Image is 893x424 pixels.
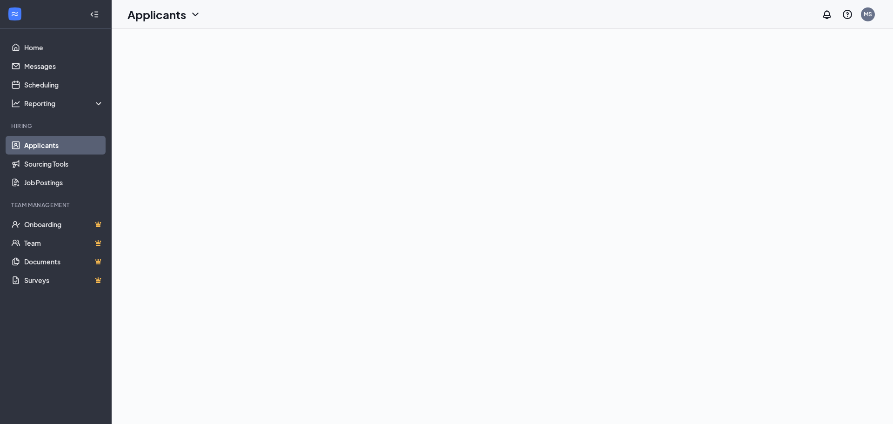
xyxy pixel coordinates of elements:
a: OnboardingCrown [24,215,104,234]
a: Job Postings [24,173,104,192]
div: Reporting [24,99,104,108]
svg: ChevronDown [190,9,201,20]
svg: Notifications [821,9,833,20]
svg: Collapse [90,10,99,19]
a: Messages [24,57,104,75]
div: MS [864,10,872,18]
a: Sourcing Tools [24,155,104,173]
svg: QuestionInfo [842,9,853,20]
svg: WorkstreamLogo [10,9,20,19]
a: Applicants [24,136,104,155]
a: Home [24,38,104,57]
a: Scheduling [24,75,104,94]
a: DocumentsCrown [24,252,104,271]
h1: Applicants [127,7,186,22]
a: SurveysCrown [24,271,104,289]
a: TeamCrown [24,234,104,252]
div: Hiring [11,122,102,130]
div: Team Management [11,201,102,209]
svg: Analysis [11,99,20,108]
